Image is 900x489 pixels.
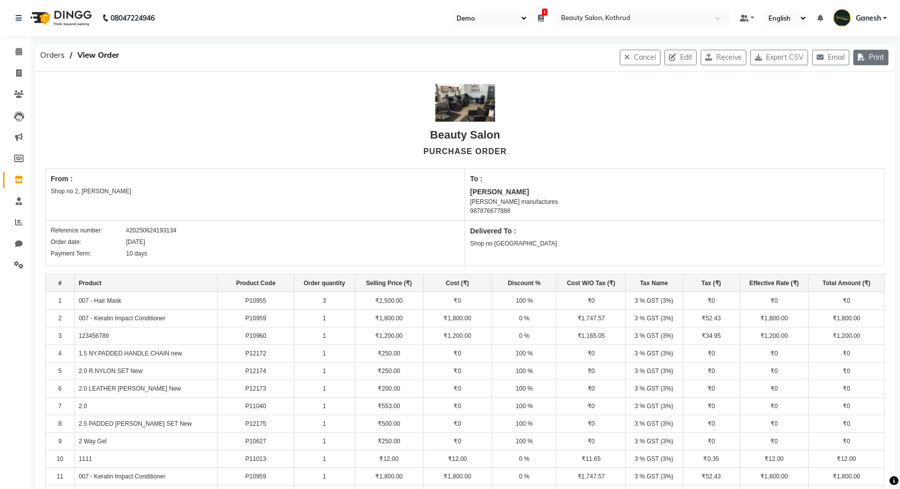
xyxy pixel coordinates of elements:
[51,187,460,196] div: Shop no 2, [PERSON_NAME]
[557,292,625,309] td: ₹0
[808,467,884,485] td: ₹1,800.00
[46,309,75,327] td: 2
[294,415,355,432] td: 1
[808,344,884,362] td: ₹0
[217,344,294,362] td: P12172
[423,309,492,327] td: ₹1,800.00
[46,274,75,292] th: #
[46,450,75,467] td: 10
[470,206,879,215] div: 987876677888
[355,467,423,485] td: ₹1,800.00
[355,380,423,397] td: ₹200.00
[492,327,557,344] td: 0 %
[492,450,557,467] td: 0 %
[808,432,884,450] td: ₹0
[683,344,740,362] td: ₹0
[492,309,557,327] td: 0 %
[355,362,423,380] td: ₹250.00
[74,344,217,362] td: 1.5 NY.PADDED HANDLE CHAIN new
[74,274,217,292] th: Product
[430,127,500,143] div: Beauty Salon
[470,239,879,248] div: Shop no [GEOGRAPHIC_DATA]
[492,467,557,485] td: 0 %
[557,415,625,432] td: ₹0
[625,397,683,415] td: 3 % GST (3%)
[423,146,507,158] div: PURCHASE ORDER
[557,397,625,415] td: ₹0
[72,46,124,64] span: View Order
[423,362,492,380] td: ₹0
[51,237,126,247] div: Order date:
[217,309,294,327] td: P10959
[46,467,75,485] td: 11
[74,432,217,450] td: 2 Way Gel
[74,380,217,397] td: 2.0 LEATHER [PERSON_NAME] New
[740,362,808,380] td: ₹0
[492,362,557,380] td: 100 %
[492,380,557,397] td: 100 %
[856,13,881,24] span: Ganesh
[74,327,217,344] td: 123456789
[557,432,625,450] td: ₹0
[51,174,460,184] div: From :
[750,50,808,65] button: Export CSV
[355,450,423,467] td: ₹12.00
[557,309,625,327] td: ₹1,747.57
[217,415,294,432] td: P12175
[625,292,683,309] td: 3 % GST (3%)
[217,397,294,415] td: P11040
[808,380,884,397] td: ₹0
[294,362,355,380] td: 1
[294,432,355,450] td: 1
[46,327,75,344] td: 3
[110,4,155,32] b: 08047224946
[625,362,683,380] td: 3 % GST (3%)
[740,380,808,397] td: ₹0
[423,432,492,450] td: ₹0
[217,327,294,344] td: P10960
[808,309,884,327] td: ₹1,800.00
[74,309,217,327] td: 007 - Keratin Impact Conditioner
[740,415,808,432] td: ₹0
[625,344,683,362] td: 3 % GST (3%)
[470,187,879,197] div: [PERSON_NAME]
[74,467,217,485] td: 007 - Keratin Impact Conditioner
[683,380,740,397] td: ₹0
[808,415,884,432] td: ₹0
[492,274,557,292] th: Discount %
[423,292,492,309] td: ₹0
[35,46,70,64] span: Orders
[294,274,355,292] th: Order quantity
[355,432,423,450] td: ₹250.00
[538,14,544,23] a: 1
[740,467,808,485] td: ₹1,800.00
[557,274,625,292] th: Cost W/O Tax (₹)
[853,50,888,65] button: Print
[664,50,697,65] button: Edit
[46,432,75,450] td: 9
[683,397,740,415] td: ₹0
[423,274,492,292] th: Cost (₹)
[740,450,808,467] td: ₹12.00
[423,415,492,432] td: ₹0
[557,467,625,485] td: ₹1,747.57
[294,292,355,309] td: 3
[833,9,851,27] img: Ganesh
[46,362,75,380] td: 5
[740,432,808,450] td: ₹0
[625,309,683,327] td: 3 % GST (3%)
[492,344,557,362] td: 100 %
[625,467,683,485] td: 3 % GST (3%)
[470,174,879,184] div: To :
[683,309,740,327] td: ₹52.43
[294,309,355,327] td: 1
[217,362,294,380] td: P12174
[808,362,884,380] td: ₹0
[625,432,683,450] td: 3 % GST (3%)
[683,274,740,292] th: Tax (₹)
[217,450,294,467] td: P11013
[294,467,355,485] td: 1
[126,237,145,247] div: [DATE]
[470,226,879,236] div: Delivered To :
[217,467,294,485] td: P10959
